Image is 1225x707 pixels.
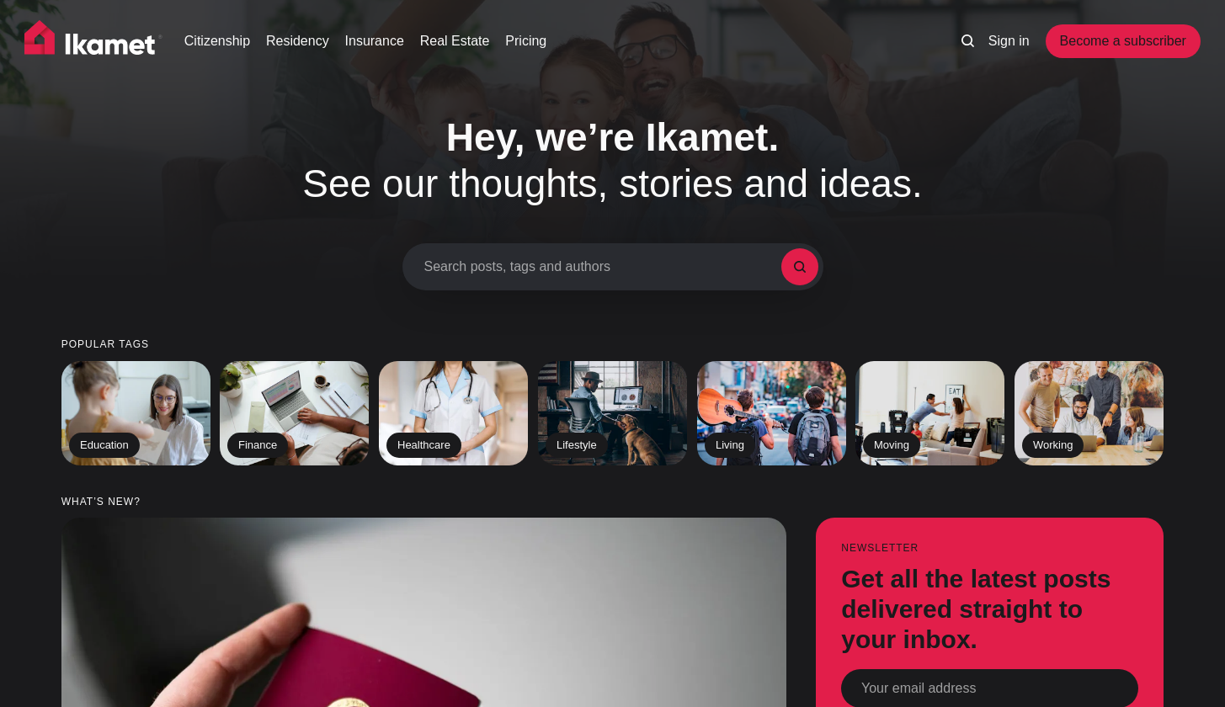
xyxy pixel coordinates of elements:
h2: Education [69,433,140,458]
a: Insurance [345,31,404,51]
h2: Living [705,433,755,458]
h2: Finance [227,433,288,458]
span: Search posts, tags and authors [424,258,781,274]
h2: Moving [863,433,920,458]
a: Finance [220,361,369,465]
span: Hey, we’re Ikamet. [446,115,779,159]
h2: Working [1022,433,1084,458]
a: Pricing [505,31,546,51]
h2: Healthcare [386,433,461,458]
small: Popular tags [61,339,1164,350]
a: Healthcare [379,361,528,465]
a: Moving [855,361,1004,465]
a: Education [61,361,210,465]
a: Working [1015,361,1164,465]
small: Newsletter [841,543,1138,554]
h2: Lifestyle [546,433,608,458]
a: Living [697,361,846,465]
h3: Get all the latest posts delivered straight to your inbox. [841,565,1138,656]
a: Real Estate [420,31,490,51]
a: Become a subscriber [1046,24,1201,58]
small: What’s new? [61,497,1164,508]
h1: See our thoughts, stories and ideas. [255,114,971,207]
a: Lifestyle [538,361,687,465]
img: Ikamet home [24,20,162,62]
a: Citizenship [184,31,250,51]
a: Sign in [988,31,1030,51]
a: Residency [266,31,329,51]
